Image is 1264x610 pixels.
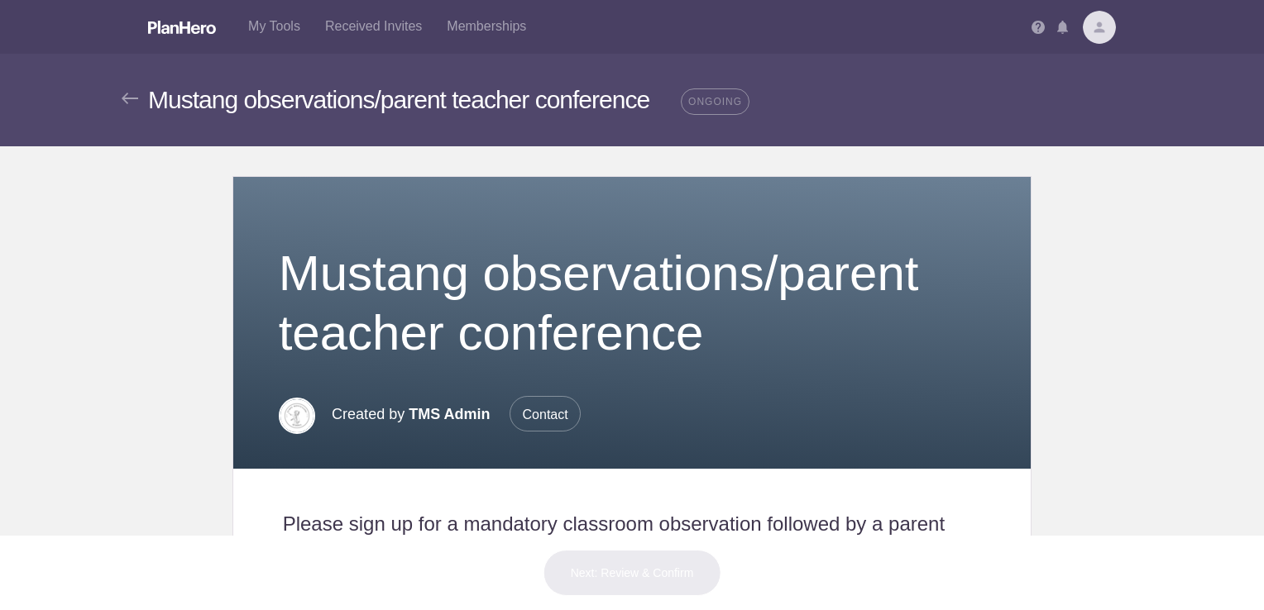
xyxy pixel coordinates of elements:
img: Help icon [1032,21,1045,34]
img: Notifications [1057,21,1068,34]
img: Logo 14 [279,398,315,434]
img: Davatar [1083,11,1116,44]
h2: Please sign up for a mandatory classroom observation followed by a parent teacher conference. [283,512,982,561]
p: Created by [332,396,581,432]
img: Back arrow gray [122,93,138,104]
button: Next: Review & Confirm [543,550,721,596]
img: Logo white planhero [148,21,216,34]
span: Contact [510,396,581,431]
h1: Mustang observations/parent teacher conference [279,244,986,363]
span: Mustang observations/parent teacher conference [148,86,649,113]
span: TMS Admin [409,406,490,422]
span: ONGOING [681,88,749,115]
